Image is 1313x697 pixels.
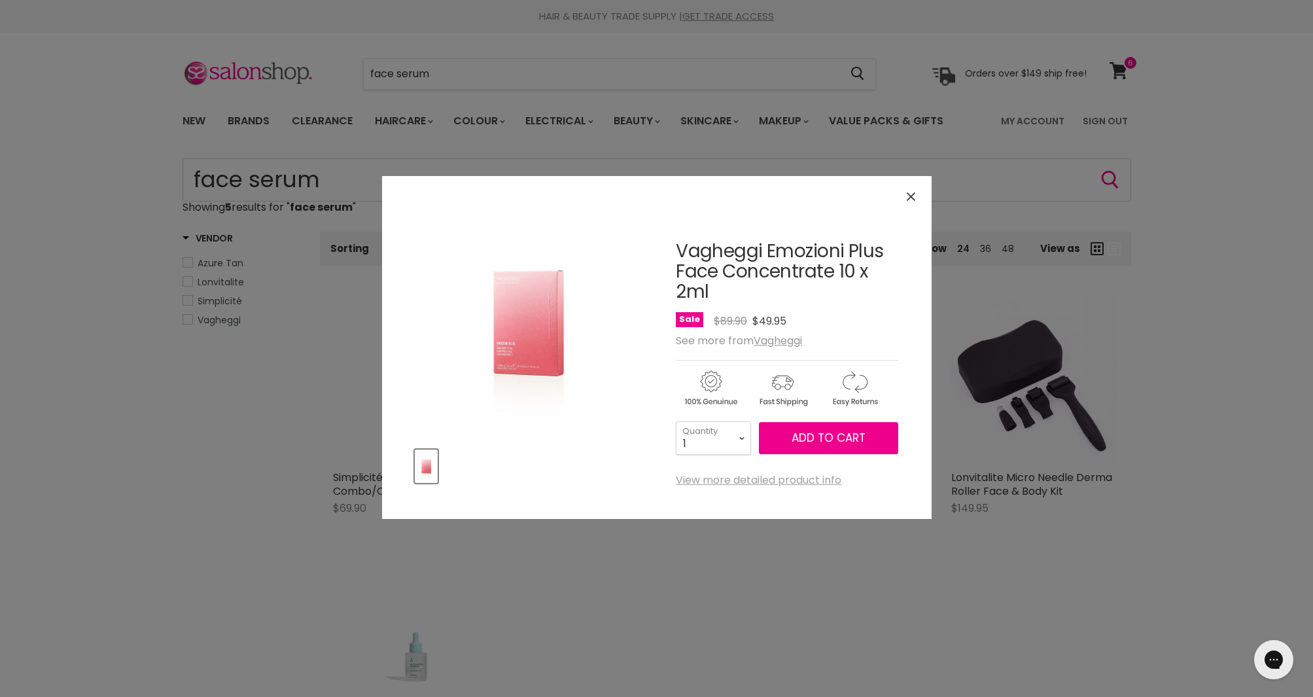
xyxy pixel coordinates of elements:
[759,422,898,455] button: Add to cart
[676,312,703,327] span: Sale
[676,238,884,304] a: Vagheggi Emozioni Plus Face Concentrate 10 x 2ml
[676,333,802,348] span: See more from
[452,209,604,437] img: Vagheggi Emozioni Plus Face Concentrate 10 x 2ml
[415,209,642,437] div: Vagheggi Emozioni Plus Face Concentrate 10 x 2ml image. Click or Scroll to Zoom.
[752,313,786,329] span: $49.95
[416,451,436,482] img: Vagheggi Emozioni Plus Face Concentrate 10 x 2ml
[714,313,747,329] span: $89.90
[415,450,438,483] button: Vagheggi Emozioni Plus Face Concentrate 10 x 2ml
[820,368,889,408] img: returns.gif
[897,183,925,211] button: Close
[748,368,817,408] img: shipping.gif
[1248,635,1300,684] iframe: Gorgias live chat messenger
[676,368,745,408] img: genuine.gif
[792,430,866,446] span: Add to cart
[676,474,841,486] a: View more detailed product info
[413,446,644,483] div: Product thumbnails
[754,333,802,348] a: Vagheggi
[676,421,751,454] select: Quantity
